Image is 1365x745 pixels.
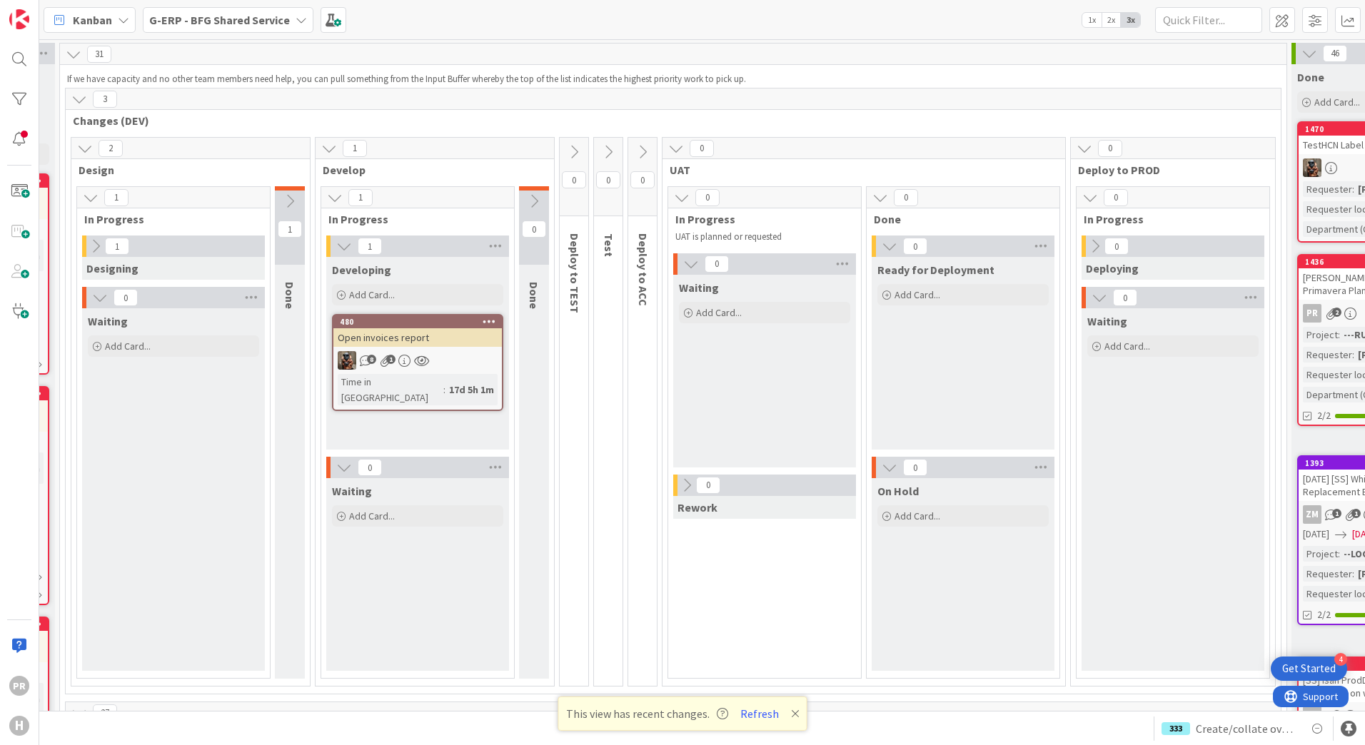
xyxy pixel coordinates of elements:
[1317,408,1331,423] span: 2/2
[1297,70,1324,84] span: Done
[1196,720,1297,737] span: Create/collate overview of Facility applications
[695,189,720,206] span: 0
[1317,607,1331,622] span: 2/2
[443,382,445,397] span: :
[895,510,940,522] span: Add Card...
[1332,710,1341,719] span: 1
[690,140,714,157] span: 0
[1104,189,1128,206] span: 0
[79,163,292,177] span: Design
[386,355,396,364] span: 1
[1121,13,1140,27] span: 3x
[1303,527,1329,542] span: [DATE]
[1323,45,1347,62] span: 46
[73,113,1263,128] span: Changes (DEV)
[1113,289,1137,306] span: 0
[323,163,536,177] span: Develop
[522,221,546,238] span: 0
[99,140,123,157] span: 2
[338,374,443,405] div: Time in [GEOGRAPHIC_DATA]
[602,233,616,257] span: Test
[1352,347,1354,363] span: :
[1334,653,1347,666] div: 4
[349,288,395,301] span: Add Card...
[340,317,502,327] div: 480
[445,382,498,397] div: 17d 5h 1m
[332,263,391,277] span: Developing
[328,212,496,226] span: In Progress
[67,74,1279,85] p: If we have capacity and no other team members need help, you can pull something from the Input Bu...
[349,510,395,522] span: Add Card...
[332,314,503,411] a: 480Open invoices reportVKTime in [GEOGRAPHIC_DATA]:17d 5h 1m
[596,171,620,188] span: 0
[1338,327,1340,343] span: :
[333,315,502,328] div: 480
[696,477,720,494] span: 0
[678,500,717,515] span: Rework
[9,676,29,696] div: PR
[338,351,356,370] img: VK
[87,46,111,63] span: 31
[675,212,843,226] span: In Progress
[348,189,373,206] span: 1
[73,11,112,29] span: Kanban
[1303,347,1352,363] div: Requester
[895,288,940,301] span: Add Card...
[1303,546,1338,562] div: Project
[1352,181,1354,197] span: :
[105,340,151,353] span: Add Card...
[358,459,382,476] span: 0
[1087,314,1127,328] span: Waiting
[283,282,297,309] span: Done
[9,9,29,29] img: Visit kanbanzone.com
[874,212,1042,226] span: Done
[675,231,844,243] p: UAT is planned or requested
[636,233,650,306] span: Deploy to ACC
[903,238,927,255] span: 0
[877,484,919,498] span: On Hold
[84,212,252,226] span: In Progress
[333,351,502,370] div: VK
[670,163,1047,177] span: UAT
[1338,546,1340,562] span: :
[630,171,655,188] span: 0
[358,238,382,255] span: 1
[114,289,138,306] span: 0
[332,484,372,498] span: Waiting
[104,189,129,206] span: 1
[1332,509,1341,518] span: 1
[1271,657,1347,681] div: Open Get Started checklist, remaining modules: 4
[705,255,729,273] span: 0
[1351,509,1361,518] span: 1
[1303,158,1321,177] img: VK
[1155,7,1262,33] input: Quick Filter...
[1303,327,1338,343] div: Project
[1098,140,1122,157] span: 0
[1314,96,1360,108] span: Add Card...
[696,306,742,319] span: Add Card...
[1102,13,1121,27] span: 2x
[877,263,994,277] span: Ready for Deployment
[1303,304,1321,323] div: PR
[1104,238,1129,255] span: 0
[1303,181,1352,197] div: Requester
[1078,163,1257,177] span: Deploy to PROD
[86,261,138,275] span: Designing
[333,315,502,347] div: 480Open invoices report
[562,171,586,188] span: 0
[1084,212,1251,226] span: In Progress
[1352,566,1354,582] span: :
[93,91,117,108] span: 3
[278,221,302,238] span: 1
[367,355,376,364] span: 8
[1332,308,1341,317] span: 2
[30,2,65,19] span: Support
[527,282,541,309] span: Done
[1303,566,1352,582] div: Requester
[149,13,290,27] b: G-ERP - BFG Shared Service
[894,189,918,206] span: 0
[333,328,502,347] div: Open invoices report
[1086,261,1139,275] span: Deploying
[568,233,582,313] span: Deploy to TEST
[735,704,784,723] button: Refresh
